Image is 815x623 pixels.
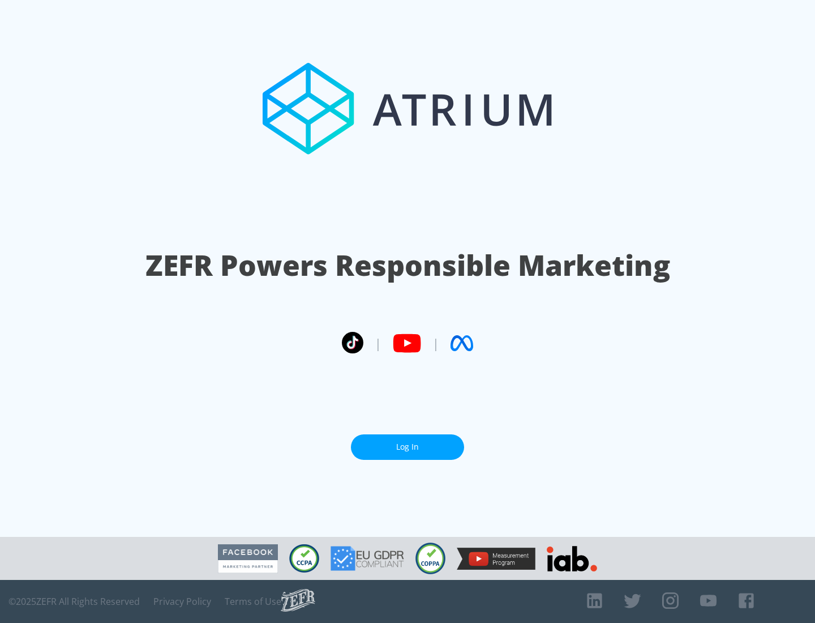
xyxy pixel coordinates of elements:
img: IAB [547,546,597,571]
a: Terms of Use [225,596,281,607]
img: CCPA Compliant [289,544,319,573]
img: COPPA Compliant [415,543,445,574]
span: | [432,335,439,352]
span: © 2025 ZEFR All Rights Reserved [8,596,140,607]
img: GDPR Compliant [331,546,404,571]
a: Log In [351,434,464,460]
img: YouTube Measurement Program [457,548,535,570]
span: | [375,335,381,352]
a: Privacy Policy [153,596,211,607]
img: Facebook Marketing Partner [218,544,278,573]
h1: ZEFR Powers Responsible Marketing [145,246,670,285]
